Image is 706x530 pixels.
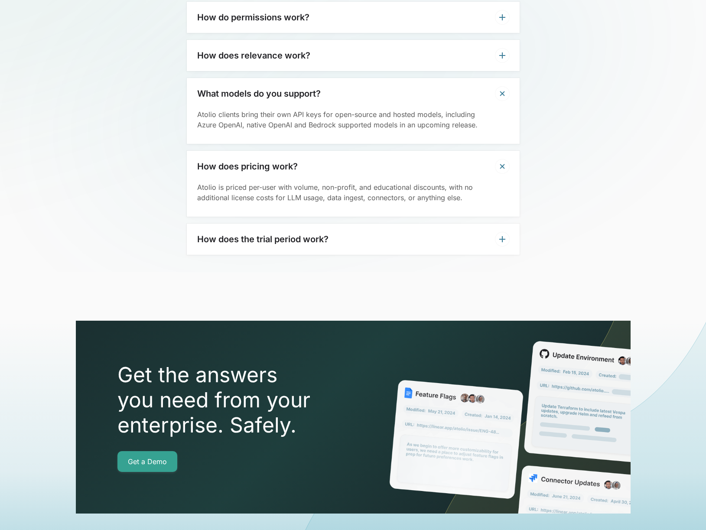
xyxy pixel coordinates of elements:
h3: What models do you support? [197,88,321,99]
h3: How does relevance work? [197,50,310,61]
a: Get a Demo [117,451,177,472]
iframe: Chat Widget [663,488,706,530]
h2: Get the answers you need from your enterprise. Safely. [117,362,360,437]
p: Atolio is priced per-user with volume, non-profit, and educational discounts, with no additional ... [197,182,509,203]
p: Atolio clients bring their own API keys for open-source and hosted models, including Azure OpenAI... [197,109,509,130]
h3: How does the trial period work? [197,234,329,244]
h3: How does pricing work? [197,161,298,172]
h3: How do permissions work? [197,12,309,23]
